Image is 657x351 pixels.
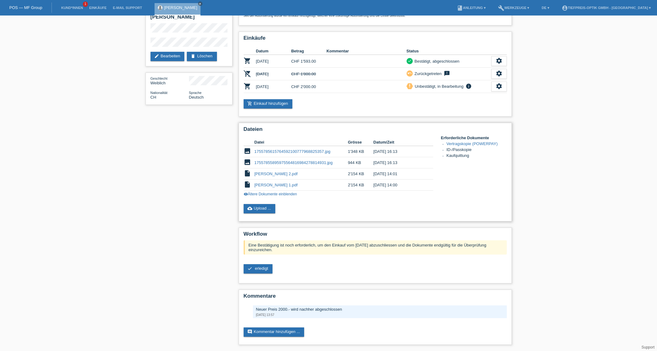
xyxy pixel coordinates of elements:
[254,160,333,165] a: 17557855895975564816984278814931.jpg
[244,231,507,240] h2: Workflow
[291,80,326,93] td: CHF 2'000.00
[348,139,373,146] th: Grösse
[447,147,507,153] li: ID-/Passkopie
[496,57,502,64] i: settings
[154,54,159,59] i: edit
[641,345,655,349] a: Support
[151,76,189,85] div: Weiblich
[256,68,291,80] td: [DATE]
[247,266,252,271] i: check
[457,5,463,11] i: book
[413,70,442,77] div: Zurückgetreten
[187,52,217,61] a: deleteLöschen
[86,6,110,10] a: Einkäufe
[247,206,252,211] i: cloud_upload
[244,170,251,177] i: insert_drive_file
[199,2,202,5] i: close
[539,6,552,10] a: DE ▾
[498,5,504,11] i: build
[244,35,507,44] h2: Einkäufe
[291,55,326,68] td: CHF 1'593.00
[110,6,145,10] a: E-Mail Support
[447,153,507,159] li: Kaufquittung
[189,95,204,100] span: Deutsch
[254,183,298,187] a: [PERSON_NAME] 1.pdf
[291,47,326,55] th: Betrag
[407,84,412,88] i: priority_high
[244,192,248,196] i: visibility
[413,83,464,90] div: Unbestätigt, in Bearbeitung
[247,101,252,106] i: add_shopping_cart
[191,54,196,59] i: delete
[373,180,424,191] td: [DATE] 14:00
[407,59,412,63] i: check
[151,52,185,61] a: editBearbeiten
[255,266,268,271] span: erledigt
[454,6,489,10] a: bookAnleitung ▾
[562,5,568,11] i: account_circle
[244,158,251,166] i: image
[244,126,507,136] h2: Dateien
[348,168,373,180] td: 2'154 KB
[495,6,533,10] a: buildWerkzeuge ▾
[244,204,276,213] a: cloud_uploadUpload ...
[151,77,168,80] span: Geschlecht
[244,14,507,17] p: Seit der Autorisierung wurde ein Einkauf hinzugefügt, welcher eine zukünftige Autorisierung und d...
[326,47,407,55] th: Kommentar
[465,83,472,89] i: info
[373,139,424,146] th: Datum/Zeit
[254,171,298,176] a: [PERSON_NAME] 2.pdf
[151,95,156,100] span: Schweiz
[189,91,202,95] span: Sprache
[164,5,197,10] a: [PERSON_NAME]
[373,168,424,180] td: [DATE] 14:01
[244,327,304,337] a: commentKommentar hinzufügen ...
[244,240,507,255] div: Eine Bestätigung ist noch erforderlich, um den Einkauf vom [DATE] abzuschliessen und die Dokument...
[58,6,86,10] a: Kund*innen
[559,6,654,10] a: account_circleTiefpreis-Optik GmbH - [GEOGRAPHIC_DATA] ▾
[256,47,291,55] th: Datum
[254,139,348,146] th: Datei
[373,146,424,157] td: [DATE] 16:13
[247,329,252,334] i: comment
[348,180,373,191] td: 2'154 KB
[9,5,42,10] a: POS — MF Group
[291,68,326,80] td: CHF 1'800.00
[256,55,291,68] td: [DATE]
[254,149,331,154] a: 1755785615764592100777968825357.jpg
[348,146,373,157] td: 1'348 KB
[244,147,251,155] i: image
[441,136,507,140] h4: Erforderliche Dokumente
[244,57,251,64] i: POSP00003756
[496,70,502,77] i: settings
[244,99,293,109] a: add_shopping_cartEinkauf hinzufügen
[244,192,297,196] a: visibilityÄltere Dokumente einblenden
[373,157,424,168] td: [DATE] 16:13
[256,307,504,312] div: Neuer Preis 2000.- wird nachher abgeschlossen
[413,58,460,64] div: Bestätigt, abgeschlossen
[151,14,227,23] h2: [PERSON_NAME]
[256,80,291,93] td: [DATE]
[83,2,88,7] span: 1
[244,293,507,302] h2: Kommentare
[198,2,202,6] a: close
[407,47,491,55] th: Status
[443,70,451,77] i: feedback
[244,70,251,77] i: POSP00026415
[244,181,251,188] i: insert_drive_file
[256,313,504,317] div: [DATE] 13:57
[447,141,498,146] a: Vertragskopie (POWERPAY)
[244,264,272,273] a: check erledigt
[407,71,412,75] i: undo
[348,157,373,168] td: 944 KB
[496,83,502,90] i: settings
[244,82,251,90] i: POSP00026416
[151,91,168,95] span: Nationalität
